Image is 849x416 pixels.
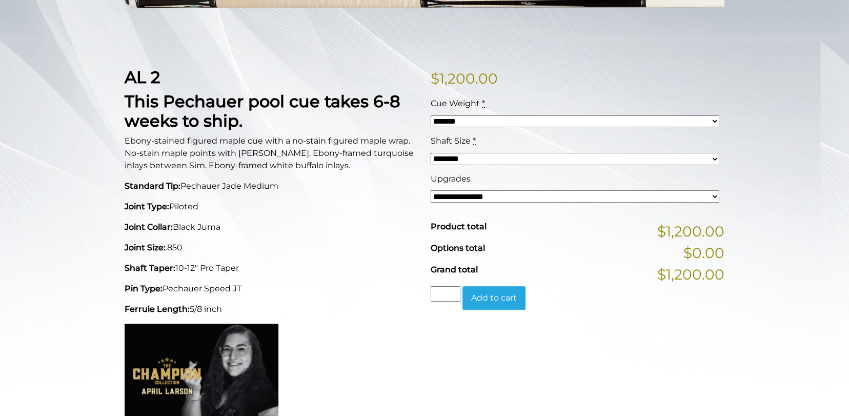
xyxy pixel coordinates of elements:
[431,136,471,146] span: Shaft Size
[482,98,485,108] abbr: required
[125,304,190,314] strong: Ferrule Length:
[125,283,418,295] p: Pechauer Speed JT
[431,98,480,108] span: Cue Weight
[125,181,180,191] strong: Standard Tip:
[125,243,166,252] strong: Joint Size:
[431,70,439,87] span: $
[431,70,498,87] bdi: 1,200.00
[125,221,418,233] p: Black Juma
[431,243,485,253] span: Options total
[125,67,160,87] strong: AL 2
[657,221,724,242] span: $1,200.00
[431,286,460,302] input: Product quantity
[431,265,478,274] span: Grand total
[462,286,525,310] button: Add to cart
[125,303,418,315] p: 5/8 inch
[125,202,169,211] strong: Joint Type:
[125,242,418,254] p: .850
[125,201,418,213] p: Piloted
[125,91,400,131] strong: This Pechauer pool cue takes 6-8 weeks to ship.
[473,136,476,146] abbr: required
[683,242,724,264] span: $0.00
[657,264,724,285] span: $1,200.00
[431,174,471,184] span: Upgrades
[125,136,414,170] span: Ebony-stained figured maple cue with a no-stain figured maple wrap. No-stain maple points with [P...
[125,222,173,232] strong: Joint Collar:
[125,263,175,273] strong: Shaft Taper:
[431,222,487,231] span: Product total
[125,262,418,274] p: 10-12" Pro Taper
[125,180,418,192] p: Pechauer Jade Medium
[125,284,163,293] strong: Pin Type:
